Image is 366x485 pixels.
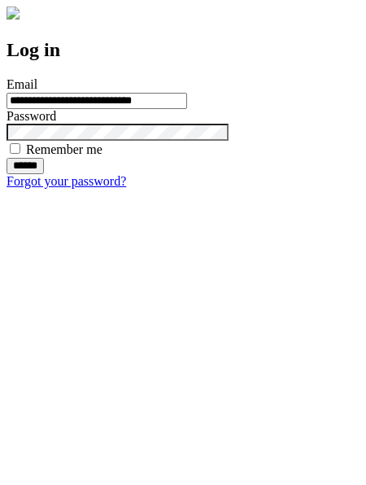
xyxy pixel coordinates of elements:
img: logo-4e3dc11c47720685a147b03b5a06dd966a58ff35d612b21f08c02c0306f2b779.png [7,7,20,20]
label: Password [7,109,56,123]
label: Remember me [26,142,102,156]
label: Email [7,77,37,91]
a: Forgot your password? [7,174,126,188]
h2: Log in [7,39,359,61]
